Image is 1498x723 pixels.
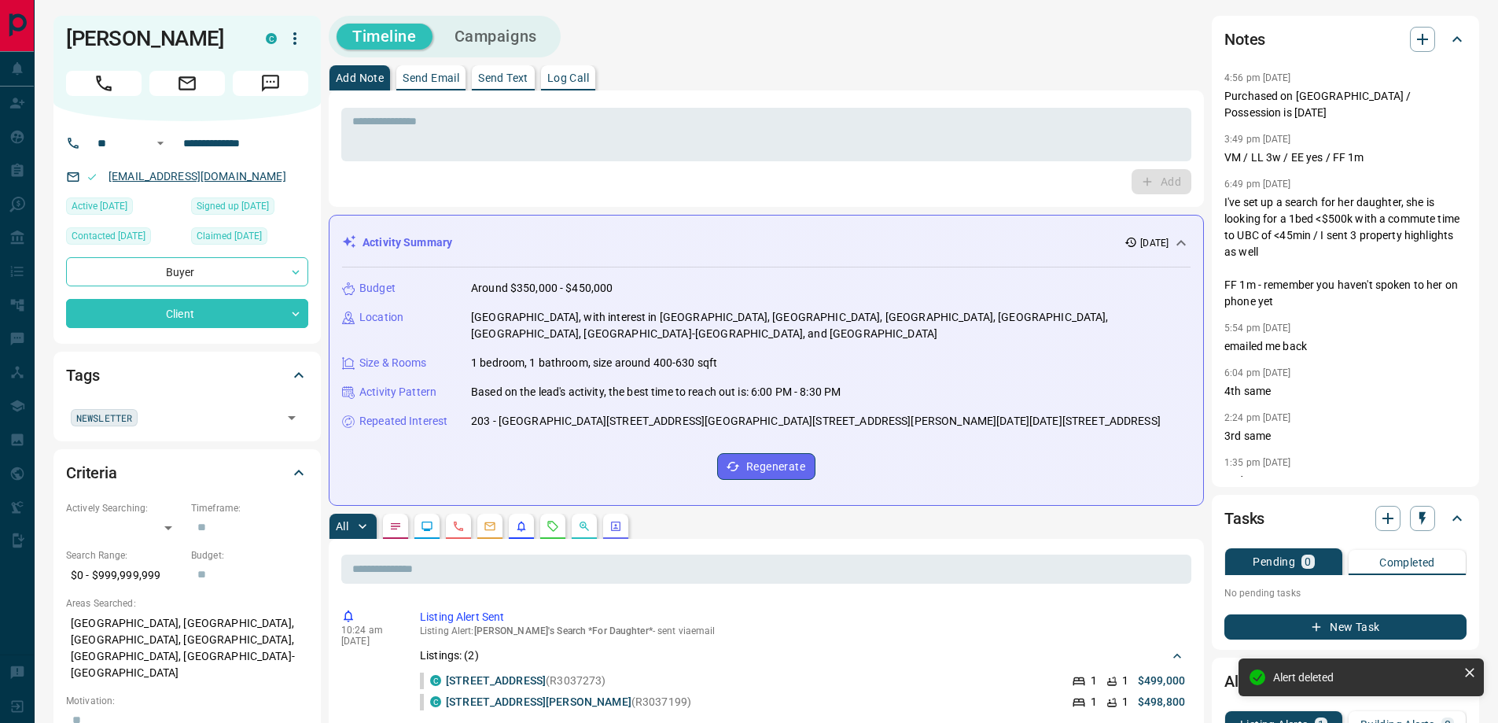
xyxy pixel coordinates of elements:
[403,72,459,83] p: Send Email
[66,299,308,328] div: Client
[1224,27,1265,52] h2: Notes
[547,72,589,83] p: Log Call
[1091,694,1097,710] p: 1
[478,72,528,83] p: Send Text
[1224,383,1467,400] p: 4th same
[1224,88,1467,121] p: Purchased on [GEOGRAPHIC_DATA] / Possession is [DATE]
[1224,194,1467,310] p: I've set up a search for her daughter, she is looking for a 1bed <$500k with a commute time to UB...
[233,71,308,96] span: Message
[66,501,183,515] p: Actively Searching:
[484,520,496,533] svg: Emails
[336,72,384,83] p: Add Note
[1224,72,1291,83] p: 4:56 pm [DATE]
[359,280,396,297] p: Budget
[66,257,308,286] div: Buyer
[66,548,183,563] p: Search Range:
[281,407,303,429] button: Open
[1140,236,1169,250] p: [DATE]
[471,413,1161,430] p: 203 - [GEOGRAPHIC_DATA][STREET_ADDRESS][GEOGRAPHIC_DATA][STREET_ADDRESS][PERSON_NAME][DATE][DATE]...
[446,674,546,687] a: [STREET_ADDRESS]
[66,563,183,588] p: $0 - $999,999,999
[66,363,99,388] h2: Tags
[446,695,631,708] a: [STREET_ADDRESS][PERSON_NAME]
[197,228,262,244] span: Claimed [DATE]
[1224,412,1291,423] p: 2:24 pm [DATE]
[1224,338,1467,355] p: emailed me back
[66,596,308,610] p: Areas Searched:
[430,675,441,686] div: condos.ca
[266,33,277,44] div: condos.ca
[191,501,308,515] p: Timeframe:
[191,197,308,219] div: Sun Mar 23 2025
[359,309,403,326] p: Location
[191,227,308,249] div: Mon Mar 24 2025
[1224,20,1467,58] div: Notes
[1224,614,1467,640] button: New Task
[471,309,1191,342] p: [GEOGRAPHIC_DATA], with interest in [GEOGRAPHIC_DATA], [GEOGRAPHIC_DATA], [GEOGRAPHIC_DATA], [GEO...
[452,520,465,533] svg: Calls
[1224,581,1467,605] p: No pending tasks
[1122,694,1128,710] p: 1
[1224,179,1291,190] p: 6:49 pm [DATE]
[72,228,145,244] span: Contacted [DATE]
[66,610,308,686] p: [GEOGRAPHIC_DATA], [GEOGRAPHIC_DATA], [GEOGRAPHIC_DATA], [GEOGRAPHIC_DATA], [GEOGRAPHIC_DATA], [G...
[1224,506,1264,531] h2: Tasks
[1224,367,1291,378] p: 6:04 pm [DATE]
[76,410,132,426] span: NEWSLETTER
[547,520,559,533] svg: Requests
[359,413,447,430] p: Repeated Interest
[430,696,441,707] div: condos.ca
[474,625,653,636] span: [PERSON_NAME]'s Search *For Daughter*
[109,170,286,183] a: [EMAIL_ADDRESS][DOMAIN_NAME]
[1091,673,1097,689] p: 1
[389,520,402,533] svg: Notes
[149,71,225,96] span: Email
[717,453,815,480] button: Regenerate
[1138,694,1185,710] p: $498,800
[341,625,396,636] p: 10:24 am
[66,197,183,219] div: Wed Jul 09 2025
[341,636,396,647] p: [DATE]
[420,641,1185,670] div: Listings: (2)
[1122,673,1128,689] p: 1
[515,520,528,533] svg: Listing Alerts
[363,234,452,251] p: Activity Summary
[578,520,591,533] svg: Opportunities
[1138,673,1185,689] p: $499,000
[471,355,717,371] p: 1 bedroom, 1 bathroom, size around 400-630 sqft
[66,71,142,96] span: Call
[1379,557,1435,568] p: Completed
[1224,134,1291,145] p: 3:49 pm [DATE]
[446,694,691,710] p: (R3037199)
[359,384,436,400] p: Activity Pattern
[1224,473,1467,489] p: 2nd same
[66,26,242,51] h1: [PERSON_NAME]
[1224,500,1467,537] div: Tasks
[359,355,427,371] p: Size & Rooms
[86,172,98,183] svg: Email Valid
[471,280,613,297] p: Around $350,000 - $450,000
[1224,323,1291,334] p: 5:54 pm [DATE]
[336,521,348,532] p: All
[66,227,183,249] div: Wed Mar 26 2025
[66,454,308,492] div: Criteria
[1273,671,1457,684] div: Alert deleted
[420,625,1185,636] p: Listing Alert : - sent via email
[66,694,308,708] p: Motivation:
[66,356,308,394] div: Tags
[66,460,117,485] h2: Criteria
[1253,556,1295,567] p: Pending
[342,228,1191,257] div: Activity Summary[DATE]
[1224,662,1467,700] div: Alerts
[1224,428,1467,444] p: 3rd same
[471,384,841,400] p: Based on the lead's activity, the best time to reach out is: 6:00 PM - 8:30 PM
[197,198,269,214] span: Signed up [DATE]
[151,134,170,153] button: Open
[72,198,127,214] span: Active [DATE]
[1305,556,1311,567] p: 0
[337,24,432,50] button: Timeline
[421,520,433,533] svg: Lead Browsing Activity
[1224,669,1265,694] h2: Alerts
[609,520,622,533] svg: Agent Actions
[1224,149,1467,166] p: VM / LL 3w / EE yes / FF 1m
